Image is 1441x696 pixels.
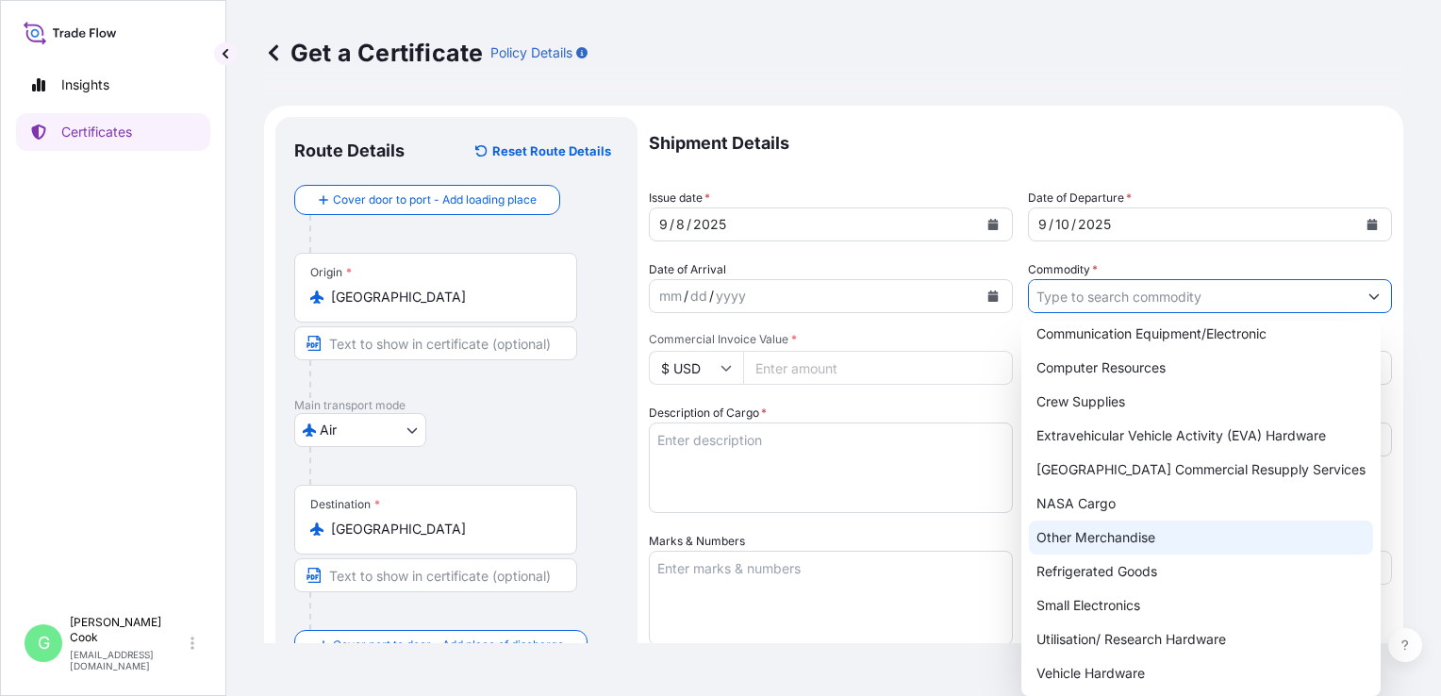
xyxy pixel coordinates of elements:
[320,421,337,439] span: Air
[1357,209,1387,240] button: Calendar
[1357,279,1391,313] button: Show suggestions
[1029,385,1373,419] div: Crew Supplies
[1029,555,1373,588] div: Refrigerated Goods
[70,649,187,671] p: [EMAIL_ADDRESS][DOMAIN_NAME]
[61,75,109,94] p: Insights
[978,281,1008,311] button: Calendar
[743,351,1013,385] input: Enter amount
[333,636,564,655] span: Cover port to door - Add place of discharge
[310,265,352,280] div: Origin
[331,520,554,539] input: Destination
[1029,521,1373,555] div: Other Merchandise
[490,43,572,62] p: Policy Details
[1029,249,1373,690] div: Suggestions
[1049,213,1053,236] div: /
[674,213,687,236] div: day,
[688,285,709,307] div: day,
[492,141,611,160] p: Reset Route Details
[264,38,483,68] p: Get a Certificate
[657,285,684,307] div: month,
[70,615,187,645] p: [PERSON_NAME] Cook
[331,288,554,307] input: Origin
[1029,588,1373,622] div: Small Electronics
[1029,279,1357,313] input: Type to search commodity
[38,634,50,653] span: G
[333,191,537,209] span: Cover door to port - Add loading place
[61,123,132,141] p: Certificates
[1028,189,1132,207] span: Date of Departure
[1076,213,1113,236] div: year,
[649,260,726,279] span: Date of Arrival
[1053,213,1071,236] div: day,
[1071,213,1076,236] div: /
[294,398,619,413] p: Main transport mode
[294,413,426,447] button: Select transport
[670,213,674,236] div: /
[294,140,405,162] p: Route Details
[649,332,1013,347] span: Commercial Invoice Value
[709,285,714,307] div: /
[649,189,710,207] span: Issue date
[1029,317,1373,351] div: Communication Equipment/Electronic
[294,558,577,592] input: Text to appear on certificate
[978,209,1008,240] button: Calendar
[649,532,745,551] label: Marks & Numbers
[294,326,577,360] input: Text to appear on certificate
[714,285,748,307] div: year,
[687,213,691,236] div: /
[1029,453,1373,487] div: [GEOGRAPHIC_DATA] Commercial Resupply Services
[1029,622,1373,656] div: Utilisation/ Research Hardware
[1036,213,1049,236] div: month,
[1029,487,1373,521] div: NASA Cargo
[1028,260,1098,279] label: Commodity
[1029,656,1373,690] div: Vehicle Hardware
[1029,351,1373,385] div: Computer Resources
[657,213,670,236] div: month,
[691,213,728,236] div: year,
[649,117,1392,170] p: Shipment Details
[684,285,688,307] div: /
[310,497,380,512] div: Destination
[1029,419,1373,453] div: Extravehicular Vehicle Activity (EVA) Hardware
[649,404,767,423] label: Description of Cargo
